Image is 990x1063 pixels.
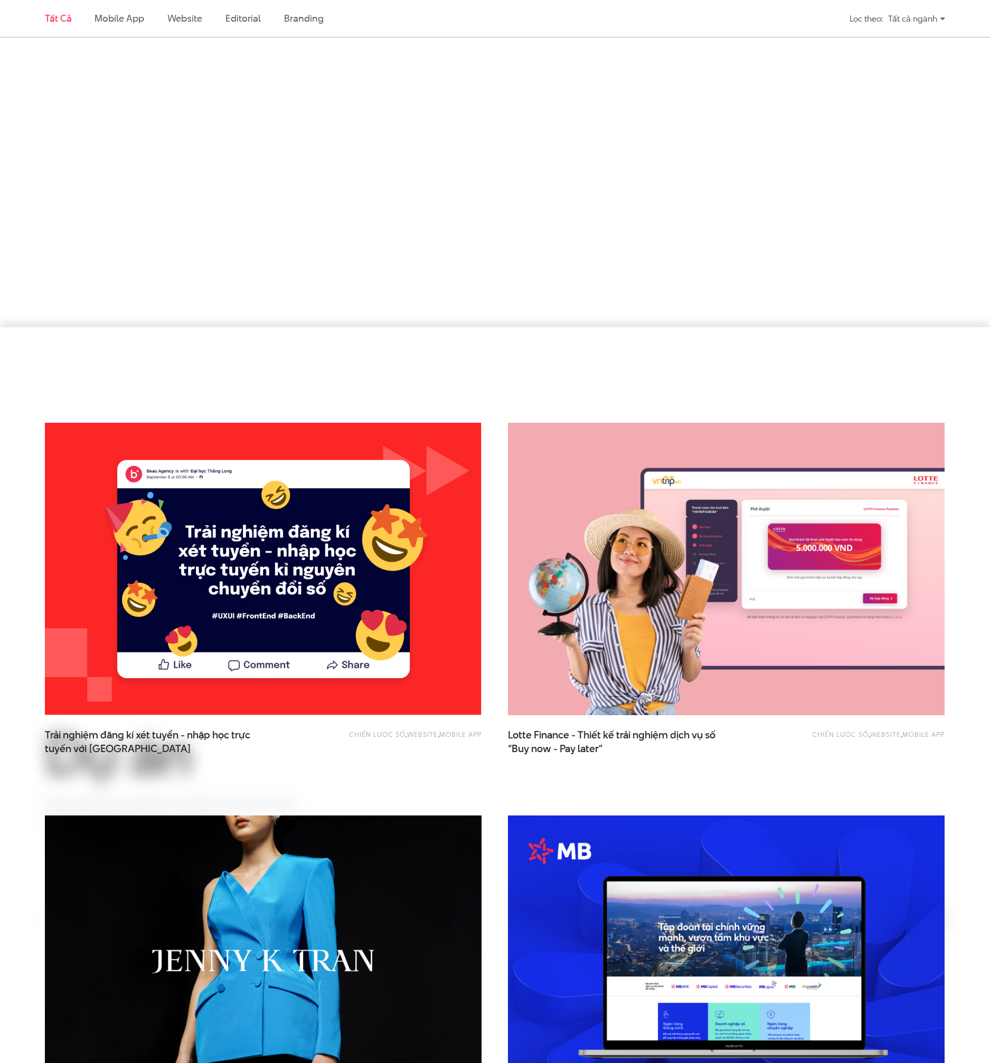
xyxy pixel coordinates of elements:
[45,728,256,755] a: Trải nghiệm đăng kí xét tuyển - nhập học trựctuyến với [GEOGRAPHIC_DATA]
[508,742,602,756] span: “Buy now - Pay later”
[95,12,144,25] a: Mobile app
[45,742,191,756] span: tuyến với [GEOGRAPHIC_DATA]
[349,729,406,739] a: Chiến lược số
[407,729,438,739] a: Website
[770,728,945,749] div: , ,
[888,10,945,28] div: Tất cả ngành
[902,729,945,739] a: Mobile app
[167,12,202,25] a: Website
[508,728,719,755] a: Lotte Finance - Thiết kế trải nghiệm dịch vụ số“Buy now - Pay later”
[45,423,482,715] img: Trải nghiệm đăng kí xét tuyển - nhập học trực tuyến với Đại học Thăng Long
[225,12,261,25] a: Editorial
[307,728,482,749] div: , ,
[508,423,945,715] img: Thumbnail
[850,10,883,28] div: Lọc theo:
[508,728,719,755] span: Lotte Finance - Thiết kế trải nghiệm dịch vụ số
[45,12,71,25] a: Tất cả
[870,729,901,739] a: Website
[812,729,869,739] a: Chiến lược số
[439,729,482,739] a: Mobile app
[284,12,323,25] a: Branding
[45,728,256,755] span: Trải nghiệm đăng kí xét tuyển - nhập học trực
